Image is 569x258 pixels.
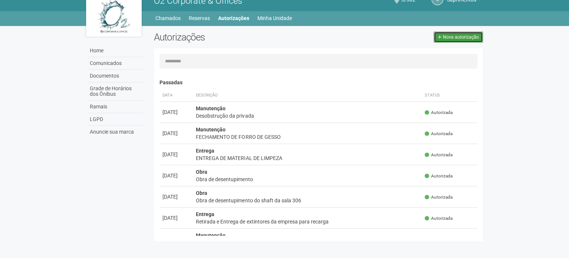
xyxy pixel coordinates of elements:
[88,57,143,70] a: Comunicados
[422,89,477,102] th: Status
[88,82,143,101] a: Grade de Horários dos Ônibus
[155,13,181,23] a: Chamados
[425,131,453,137] span: Autorizada
[162,235,190,243] div: [DATE]
[88,101,143,113] a: Ramais
[189,13,210,23] a: Reservas
[196,148,214,154] strong: Entrega
[88,126,143,138] a: Anuncie sua marca
[196,176,419,183] div: Obra de desentupimento
[159,89,193,102] th: Data
[425,173,453,179] span: Autorizada
[425,194,453,200] span: Autorizada
[196,190,207,196] strong: Obra
[162,172,190,179] div: [DATE]
[88,70,143,82] a: Documentos
[425,110,453,116] span: Autorizada
[88,113,143,126] a: LGPD
[196,218,419,225] div: Retirada e Entrega de extintores da empresa para recarga
[257,13,292,23] a: Minha Unidade
[434,32,483,43] a: Nova autorização
[162,193,190,200] div: [DATE]
[196,211,214,217] strong: Entrega
[162,108,190,116] div: [DATE]
[159,80,477,85] h4: Passadas
[162,130,190,137] div: [DATE]
[425,215,453,222] span: Autorizada
[425,152,453,158] span: Autorizada
[162,214,190,222] div: [DATE]
[196,127,226,133] strong: Manutenção
[196,154,419,162] div: ENTREGA DE MATERIAL DE LIMPEZA
[218,13,249,23] a: Autorizações
[196,112,419,120] div: Desobstrução da privada
[196,232,226,238] strong: Manutenção
[196,169,207,175] strong: Obra
[193,89,422,102] th: Descrição
[154,32,313,43] h2: Autorizações
[162,151,190,158] div: [DATE]
[196,105,226,111] strong: Manutenção
[196,133,419,141] div: FECHAMENTO DE FORRO DE GESSO
[443,35,479,40] span: Nova autorização
[88,45,143,57] a: Home
[196,197,419,204] div: Obra de desentupimento do shaft da sala 306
